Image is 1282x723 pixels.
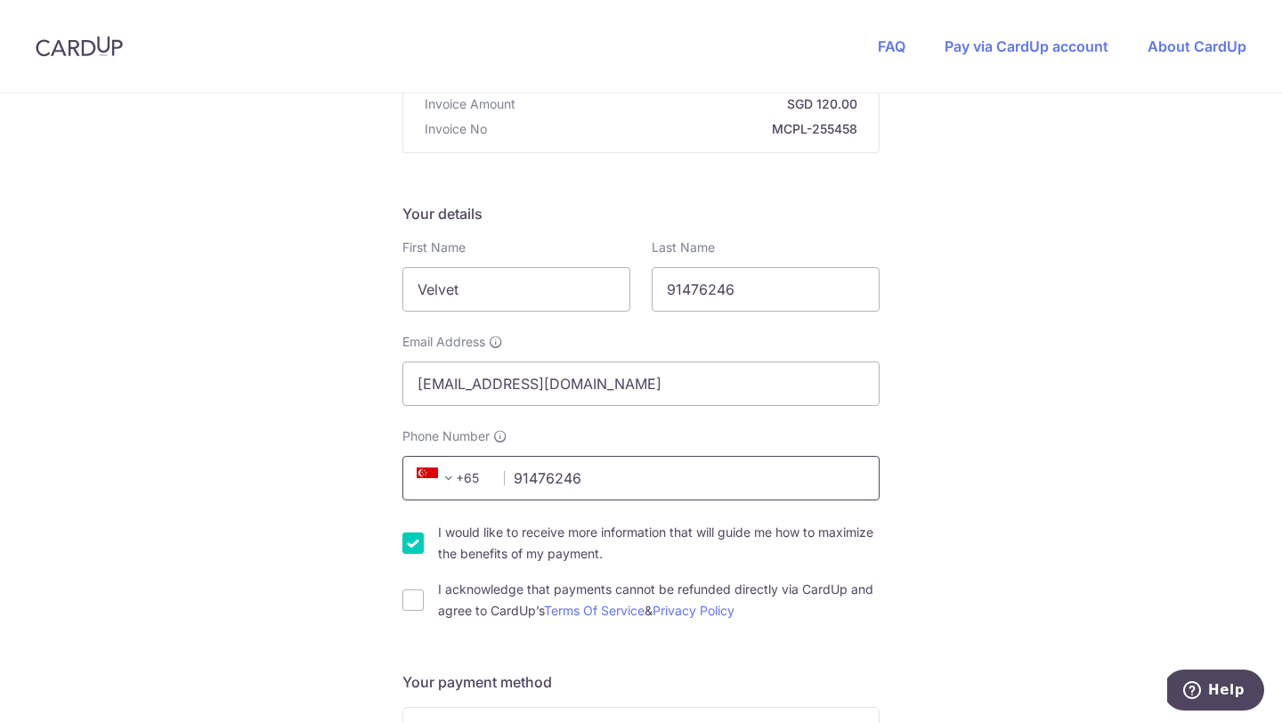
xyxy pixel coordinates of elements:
iframe: Opens a widget where you can find more information [1167,670,1264,714]
span: Invoice No [425,120,487,138]
label: I would like to receive more information that will guide me how to maximize the benefits of my pa... [438,522,880,565]
strong: SGD 120.00 [523,95,857,113]
a: FAQ [878,37,905,55]
input: Email address [402,361,880,406]
span: +65 [411,467,491,489]
img: CardUp [36,36,123,57]
input: First name [402,267,630,312]
h5: Your payment method [402,671,880,693]
span: +65 [417,467,459,489]
label: Last Name [652,239,715,256]
label: First Name [402,239,466,256]
h5: Your details [402,203,880,224]
a: Pay via CardUp account [945,37,1108,55]
a: Terms Of Service [544,603,645,618]
label: I acknowledge that payments cannot be refunded directly via CardUp and agree to CardUp’s & [438,579,880,621]
span: Email Address [402,333,485,351]
span: Phone Number [402,427,490,445]
a: About CardUp [1148,37,1246,55]
input: Last name [652,267,880,312]
strong: MCPL-255458 [494,120,857,138]
span: Invoice Amount [425,95,515,113]
a: Privacy Policy [653,603,734,618]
